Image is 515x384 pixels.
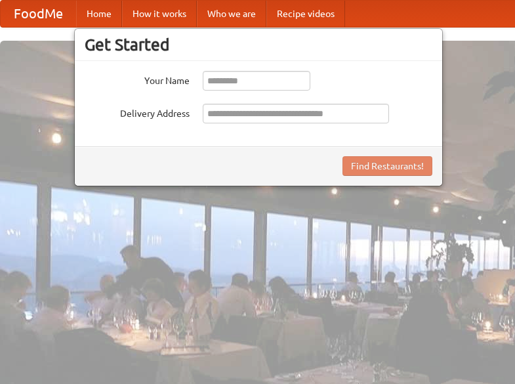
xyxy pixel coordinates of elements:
[85,35,432,54] h3: Get Started
[85,104,190,120] label: Delivery Address
[1,1,76,27] a: FoodMe
[197,1,266,27] a: Who we are
[122,1,197,27] a: How it works
[342,156,432,176] button: Find Restaurants!
[76,1,122,27] a: Home
[85,71,190,87] label: Your Name
[266,1,345,27] a: Recipe videos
